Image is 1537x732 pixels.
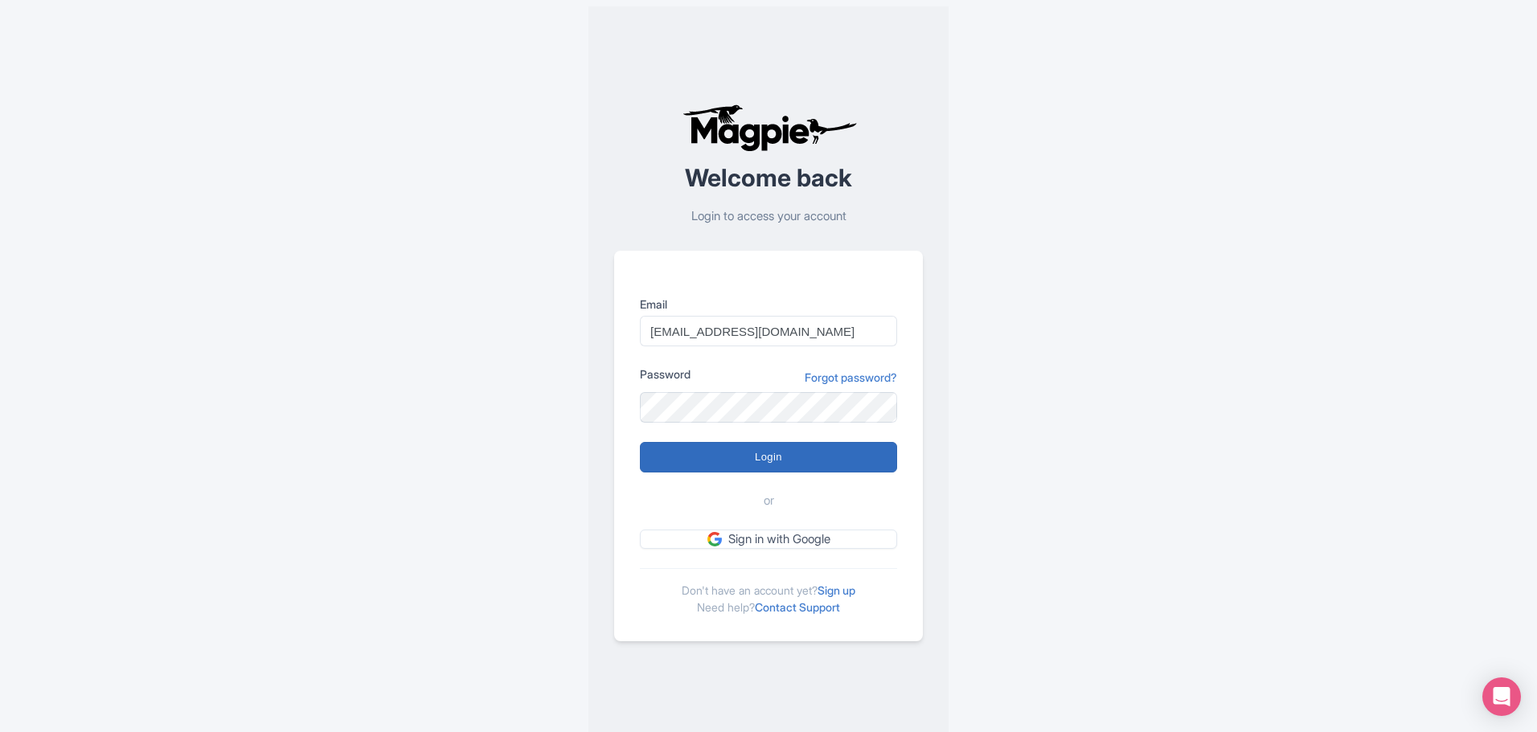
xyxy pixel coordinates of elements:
div: Domain Overview [61,95,144,105]
img: tab_domain_overview_orange.svg [43,93,56,106]
img: logo-ab69f6fb50320c5b225c76a69d11143b.png [678,104,859,152]
img: website_grey.svg [26,42,39,55]
a: Contact Support [755,600,840,614]
span: or [764,492,774,510]
a: Sign in with Google [640,530,897,550]
label: Email [640,296,897,313]
div: Domain: [DOMAIN_NAME] [42,42,177,55]
input: Login [640,442,897,472]
img: tab_keywords_by_traffic_grey.svg [160,93,173,106]
h2: Welcome back [614,165,923,191]
img: google.svg [707,532,722,546]
div: Keywords by Traffic [178,95,271,105]
div: Open Intercom Messenger [1482,677,1521,716]
input: you@example.com [640,316,897,346]
a: Forgot password? [805,369,897,386]
div: Don't have an account yet? Need help? [640,568,897,615]
img: logo_orange.svg [26,26,39,39]
p: Login to access your account [614,207,923,226]
a: Sign up [818,583,855,597]
label: Password [640,366,691,382]
div: v 4.0.25 [45,26,79,39]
